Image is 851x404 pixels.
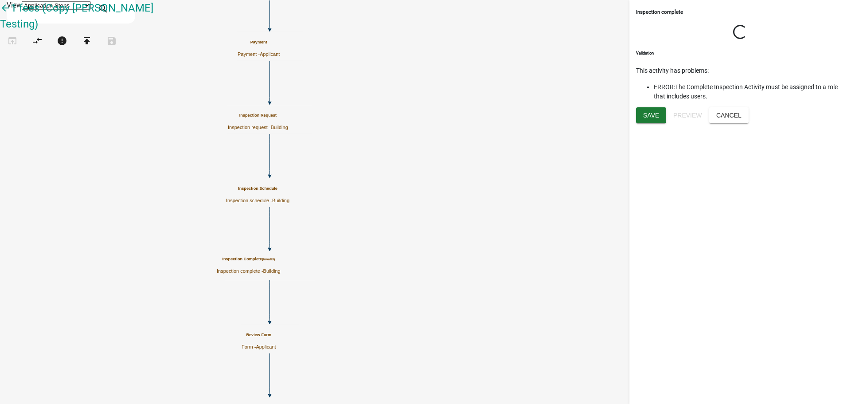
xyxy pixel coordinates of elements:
span: Save [643,111,659,118]
i: compare_arrows [32,35,43,48]
button: Publish [74,32,99,51]
span: ERROR: [654,83,675,90]
button: 1 problems in this workflow [50,32,74,51]
span: The Complete Inspection Activity must be assigned to a role that includes users. [654,83,838,100]
p: This activity has problems: [636,66,844,75]
button: Cancel [709,107,749,123]
button: Auto Layout [25,32,50,51]
i: publish [82,35,92,48]
h6: Validation [636,50,844,56]
button: Preview [666,107,709,123]
i: save [106,35,117,48]
button: Save [99,32,124,51]
i: error [57,35,67,48]
h5: Inspection complete [636,8,844,16]
i: open_in_browser [7,35,18,48]
button: Save [636,107,666,123]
